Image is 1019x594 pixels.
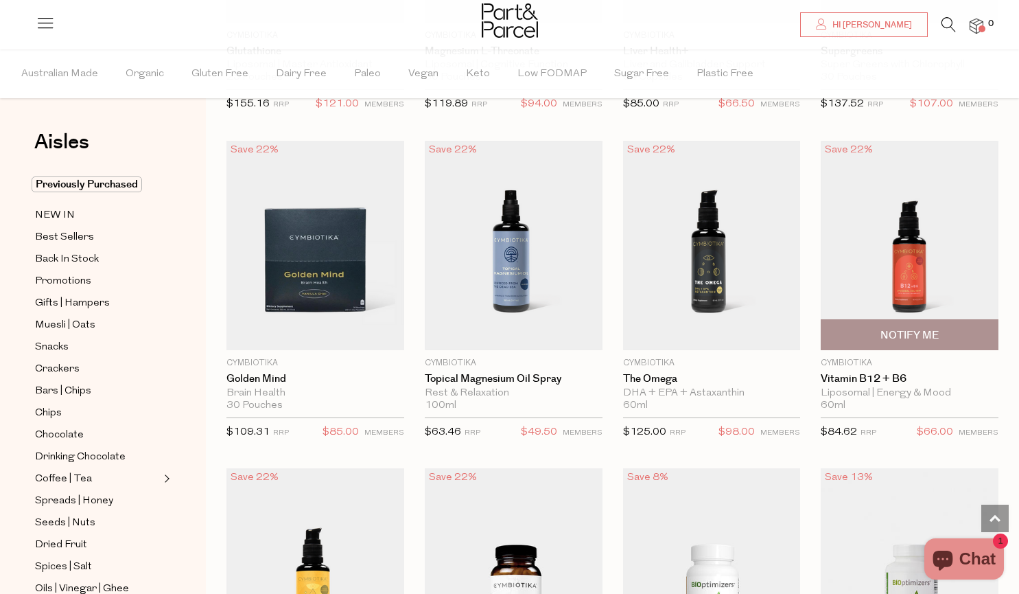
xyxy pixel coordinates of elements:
span: Back In Stock [35,251,99,268]
span: $121.00 [316,95,359,113]
span: $98.00 [718,424,755,442]
div: Save 22% [623,141,679,159]
div: Save 22% [226,468,283,487]
button: Expand/Collapse Coffee | Tea [161,470,170,487]
span: Sugar Free [614,50,669,98]
span: Australian Made [21,50,98,98]
a: Chocolate [35,426,160,444]
a: Drinking Chocolate [35,448,160,466]
span: Muesli | Oats [35,317,95,334]
div: Rest & Relaxation [425,387,602,400]
span: Plastic Free [696,50,753,98]
span: Spices | Salt [35,559,92,575]
span: Vegan [408,50,438,98]
small: MEMBERS [364,429,404,437]
small: RRP [273,101,289,108]
a: Gifts | Hampers [35,295,160,312]
span: Coffee | Tea [35,471,92,488]
span: Dried Fruit [35,537,87,553]
span: $84.62 [821,427,857,437]
div: Liposomal | Energy & Mood [821,387,998,400]
div: Save 8% [623,468,672,487]
small: RRP [465,429,480,437]
small: MEMBERS [364,101,404,108]
span: $85.00 [323,424,359,442]
a: The Omega [623,373,801,385]
div: Save 13% [821,468,877,487]
p: Cymbiotika [226,357,404,369]
a: Back In Stock [35,251,160,268]
small: RRP [860,429,876,437]
div: DHA + EPA + Astaxanthin [623,387,801,400]
div: Save 22% [425,141,481,159]
a: Spices | Salt [35,558,160,575]
a: Vitamin B12 + B6 [821,373,998,385]
button: Notify Me [821,319,998,350]
span: Crackers [35,361,80,378]
a: Aisles [34,132,89,166]
span: Low FODMAP [517,50,587,98]
span: 0 [985,18,997,30]
a: 0 [970,19,983,33]
div: Brain Health [226,387,404,400]
span: $125.00 [623,427,666,437]
span: $155.16 [226,99,270,109]
div: Save 22% [425,468,481,487]
a: Topical Magnesium Oil Spray [425,373,602,385]
a: Previously Purchased [35,176,160,193]
small: MEMBERS [760,101,800,108]
span: Gifts | Hampers [35,295,110,312]
span: $107.00 [910,95,953,113]
a: Hi [PERSON_NAME] [800,12,928,37]
a: NEW IN [35,207,160,224]
p: Cymbiotika [821,357,998,369]
span: Keto [466,50,490,98]
a: Spreads | Honey [35,492,160,510]
small: MEMBERS [760,429,800,437]
span: $66.00 [917,424,953,442]
span: Chocolate [35,427,84,444]
small: RRP [273,429,289,437]
span: 100ml [425,400,456,412]
span: $119.89 [425,99,468,109]
small: RRP [471,101,487,108]
a: Best Sellers [35,229,160,246]
span: 30 Pouches [226,400,283,412]
span: Notify Me [880,328,939,343]
span: Seeds | Nuts [35,515,95,532]
span: Promotions [35,273,91,290]
span: $94.00 [521,95,557,113]
span: $63.46 [425,427,461,437]
p: Cymbiotika [623,357,801,369]
img: The Omega [623,141,801,350]
small: RRP [663,101,679,108]
small: MEMBERS [959,101,998,108]
a: Crackers [35,361,160,378]
small: MEMBERS [959,429,998,437]
p: Cymbiotika [425,357,602,369]
span: Paleo [354,50,381,98]
div: Save 22% [226,141,283,159]
img: Golden Mind [226,141,404,350]
span: Previously Purchased [32,176,142,192]
span: Aisles [34,127,89,157]
a: Muesli | Oats [35,317,160,334]
a: Dried Fruit [35,536,160,553]
span: $109.31 [226,427,270,437]
span: 60ml [623,400,648,412]
span: Best Sellers [35,229,94,246]
span: Drinking Chocolate [35,449,126,466]
span: Snacks [35,339,69,356]
span: Dairy Free [276,50,327,98]
span: $137.52 [821,99,864,109]
span: 60ml [821,400,845,412]
span: $85.00 [623,99,659,109]
span: Organic [126,50,164,98]
small: MEMBERS [563,429,602,437]
a: Snacks [35,339,160,356]
span: $66.50 [718,95,755,113]
span: Chips [35,405,62,422]
span: Hi [PERSON_NAME] [829,19,912,31]
img: Part&Parcel [482,3,538,38]
span: NEW IN [35,207,75,224]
